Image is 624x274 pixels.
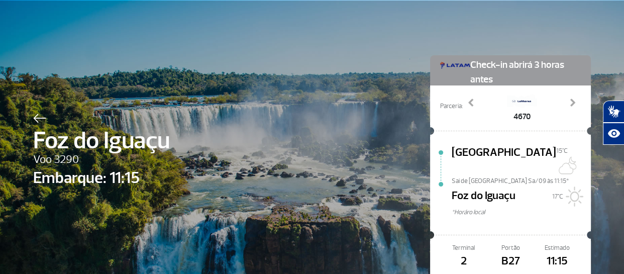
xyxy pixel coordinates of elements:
span: Parceria: [440,102,463,111]
span: Sai de [GEOGRAPHIC_DATA] Sa/09 às 11:15* [452,176,591,184]
img: Sol [563,187,583,207]
span: Foz do Iguaçu [452,188,515,208]
button: Abrir recursos assistivos. [603,123,624,145]
span: Estimado [534,243,581,253]
span: Check-in abrirá 3 horas antes [470,55,581,87]
button: Abrir tradutor de língua de sinais. [603,101,624,123]
span: Voo 3290 [33,151,170,168]
span: Portão [487,243,534,253]
span: Terminal [440,243,487,253]
span: 4670 [507,111,537,123]
span: [GEOGRAPHIC_DATA] [452,144,556,176]
span: 2 [440,253,487,270]
span: Embarque: 11:15 [33,166,170,190]
span: B27 [487,253,534,270]
span: *Horáro local [452,208,591,217]
span: 17°C [552,193,563,201]
img: Algumas nuvens [556,155,576,175]
span: 15°C [556,147,568,155]
div: Plugin de acessibilidade da Hand Talk. [603,101,624,145]
span: Foz do Iguaçu [33,123,170,159]
span: 11:15 [534,253,581,270]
